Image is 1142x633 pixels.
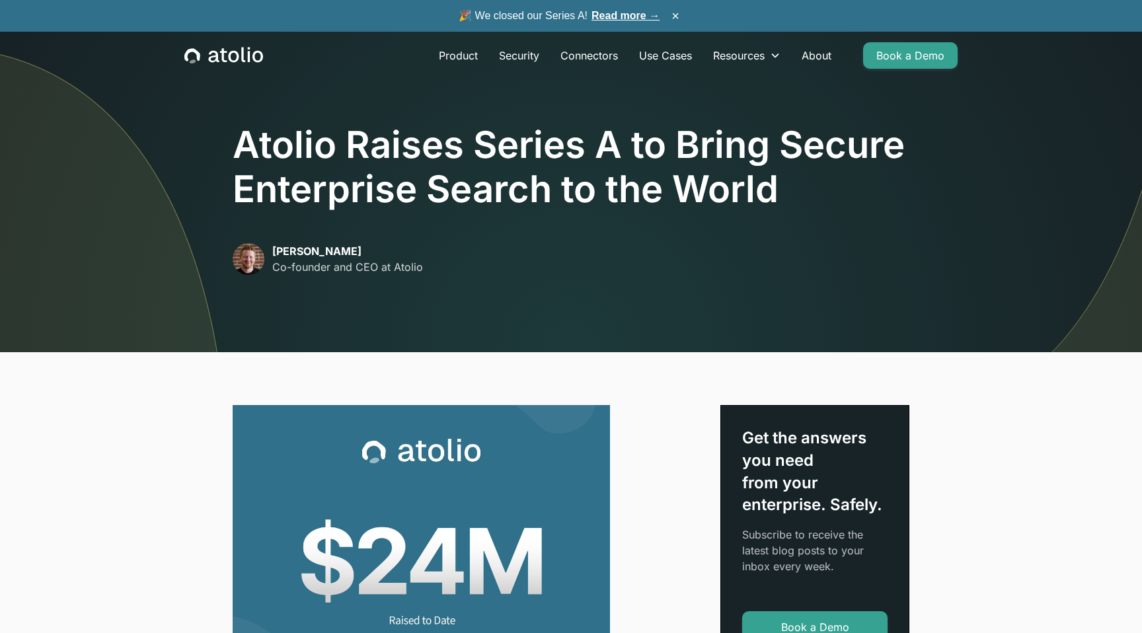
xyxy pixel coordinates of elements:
a: Book a Demo [863,42,958,69]
div: Resources [703,42,791,69]
p: [PERSON_NAME] [272,243,423,259]
a: Product [428,42,488,69]
a: Security [488,42,550,69]
a: Read more → [591,10,660,21]
span: 🎉 We closed our Series A! [459,8,660,24]
button: × [667,9,683,23]
a: home [184,47,263,64]
div: Resources [713,48,765,63]
a: Connectors [550,42,628,69]
div: Get the answers you need from your enterprise. Safely. [742,427,888,515]
a: About [791,42,842,69]
p: Co-founder and CEO at Atolio [272,259,423,275]
h1: Atolio Raises Series A to Bring Secure Enterprise Search to the World [233,123,909,211]
a: Use Cases [628,42,703,69]
p: Subscribe to receive the latest blog posts to your inbox every week. [742,527,888,574]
